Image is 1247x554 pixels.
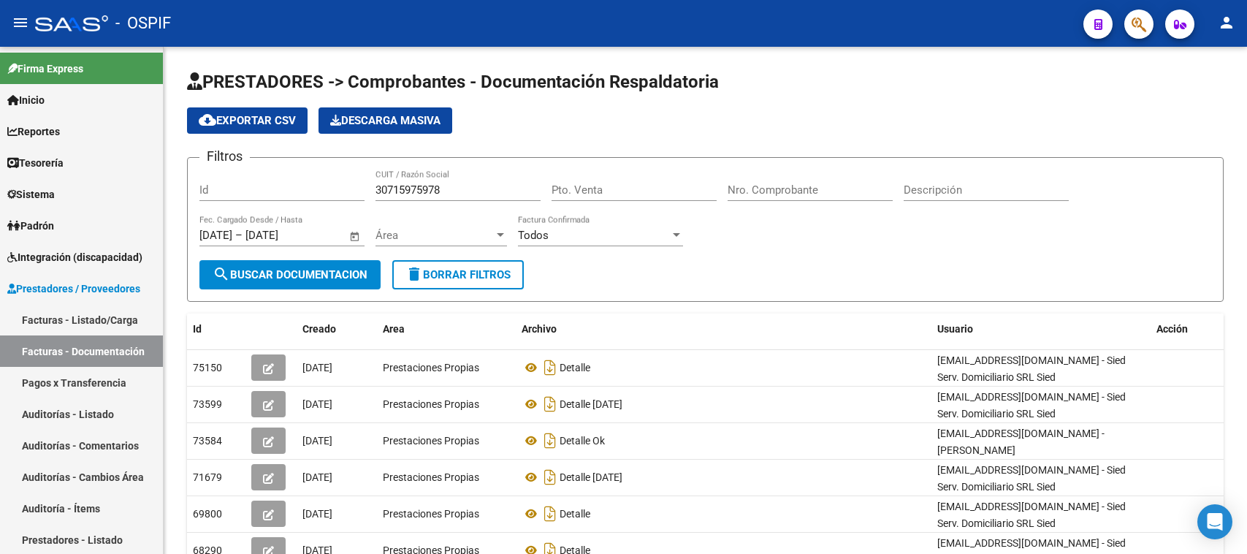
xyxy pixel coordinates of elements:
span: Descarga Masiva [330,114,441,127]
i: Descargar documento [541,429,560,452]
span: [EMAIL_ADDRESS][DOMAIN_NAME] - Sied Serv. Domiciliario SRL Sied [937,354,1126,383]
span: [EMAIL_ADDRESS][DOMAIN_NAME] - Sied Serv. Domiciliario SRL Sied [937,464,1126,493]
span: [EMAIL_ADDRESS][DOMAIN_NAME] - Sied Serv. Domiciliario SRL Sied [937,501,1126,529]
span: 73584 [193,435,222,447]
span: Área [375,229,494,242]
span: [DATE] [302,362,332,373]
span: Detalle [560,508,590,520]
h3: Filtros [199,146,250,167]
input: Fecha fin [245,229,316,242]
input: Fecha inicio [199,229,232,242]
i: Descargar documento [541,466,560,489]
span: [DATE] [302,435,332,447]
button: Borrar Filtros [392,260,524,289]
span: Integración (discapacidad) [7,249,142,265]
button: Descarga Masiva [319,107,452,134]
span: Tesorería [7,155,64,171]
mat-icon: search [213,265,230,283]
span: Inicio [7,92,45,108]
datatable-header-cell: Id [187,314,245,345]
span: PRESTADORES -> Comprobantes - Documentación Respaldatoria [187,72,719,92]
span: Prestaciones Propias [383,398,479,410]
span: Prestaciones Propias [383,508,479,520]
span: Prestaciones Propias [383,471,479,483]
datatable-header-cell: Creado [297,314,377,345]
button: Exportar CSV [187,107,308,134]
span: [EMAIL_ADDRESS][DOMAIN_NAME] - [PERSON_NAME] [937,428,1105,456]
span: [DATE] [302,471,332,483]
span: Id [193,323,202,335]
span: Padrón [7,218,54,234]
span: Detalle Ok [560,435,605,447]
mat-icon: menu [12,14,29,31]
span: Firma Express [7,61,83,77]
div: Open Intercom Messenger [1197,504,1232,539]
span: Detalle [560,362,590,373]
mat-icon: delete [405,265,423,283]
span: 73599 [193,398,222,410]
span: 69800 [193,508,222,520]
button: Buscar Documentacion [199,260,381,289]
span: Detalle [DATE] [560,398,622,410]
datatable-header-cell: Archivo [516,314,931,345]
i: Descargar documento [541,392,560,416]
datatable-header-cell: Area [377,314,516,345]
span: [EMAIL_ADDRESS][DOMAIN_NAME] - Sied Serv. Domiciliario SRL Sied [937,391,1126,420]
mat-icon: cloud_download [199,111,216,129]
i: Descargar documento [541,356,560,379]
span: [DATE] [302,508,332,520]
span: – [235,229,243,242]
span: Prestaciones Propias [383,362,479,373]
span: Archivo [522,323,557,335]
span: Area [383,323,405,335]
span: - OSPIF [115,7,171,39]
button: Open calendar [347,228,364,245]
span: Buscar Documentacion [213,268,367,281]
span: Creado [302,323,336,335]
span: Detalle [DATE] [560,471,622,483]
datatable-header-cell: Acción [1151,314,1224,345]
span: 75150 [193,362,222,373]
span: [DATE] [302,398,332,410]
span: 71679 [193,471,222,483]
span: Borrar Filtros [405,268,511,281]
span: Prestadores / Proveedores [7,281,140,297]
span: Sistema [7,186,55,202]
app-download-masive: Descarga masiva de comprobantes (adjuntos) [319,107,452,134]
i: Descargar documento [541,502,560,525]
datatable-header-cell: Usuario [931,314,1151,345]
span: Todos [518,229,549,242]
span: Acción [1156,323,1188,335]
span: Prestaciones Propias [383,435,479,447]
span: Reportes [7,124,60,140]
span: Exportar CSV [199,114,296,127]
mat-icon: person [1218,14,1235,31]
span: Usuario [937,323,973,335]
